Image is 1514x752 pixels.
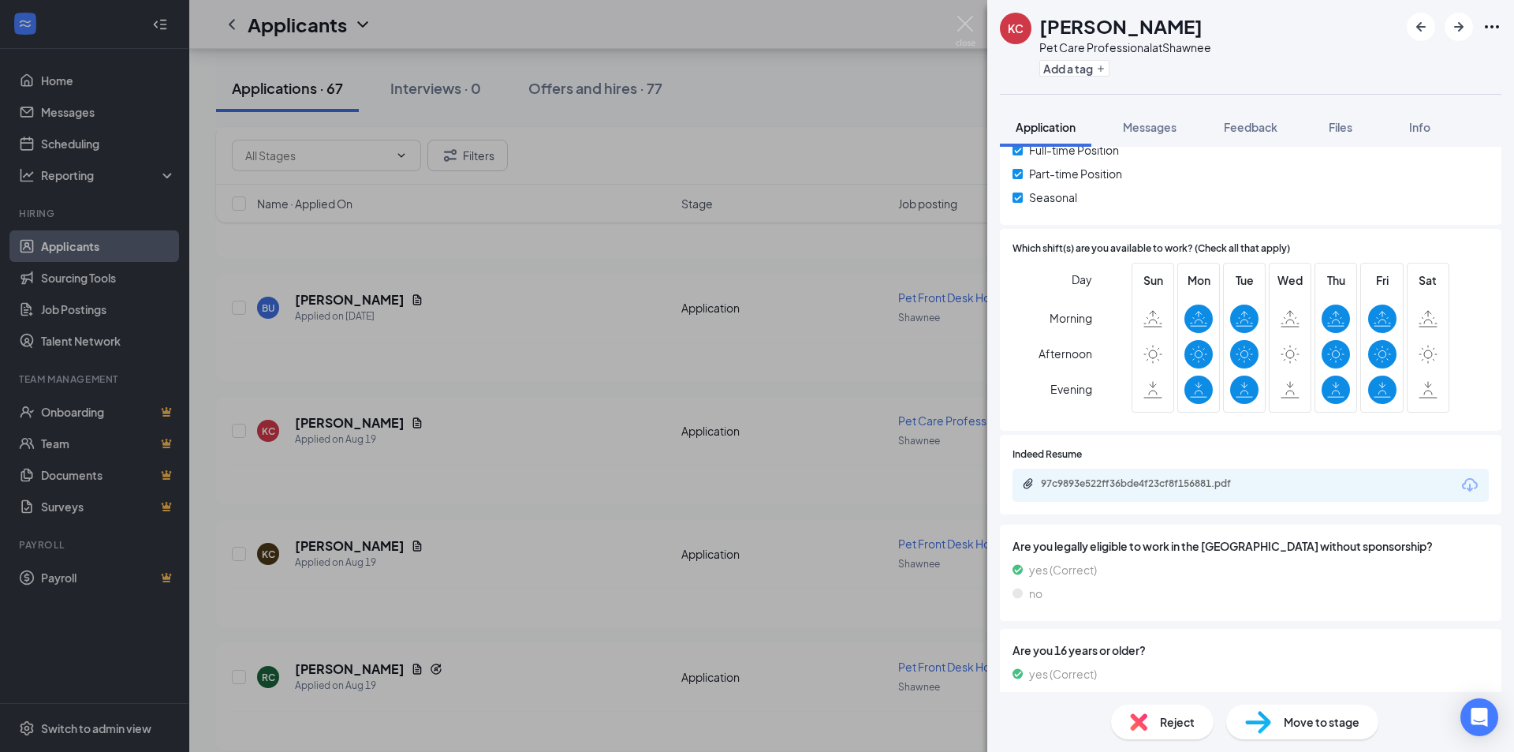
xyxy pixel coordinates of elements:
div: 97c9893e522ff36bde4f23cf8f156881.pdf [1041,477,1262,490]
span: Thu [1322,271,1350,289]
span: Morning [1050,304,1092,332]
button: ArrowRight [1445,13,1473,41]
span: yes (Correct) [1029,561,1097,578]
span: Evening [1050,375,1092,403]
svg: Ellipses [1482,17,1501,36]
span: Are you 16 years or older? [1012,642,1489,659]
svg: Paperclip [1022,477,1035,490]
span: Feedback [1224,120,1277,134]
svg: ArrowLeftNew [1411,17,1430,36]
span: Are you legally eligible to work in the [GEOGRAPHIC_DATA] without sponsorship? [1012,537,1489,555]
span: Files [1329,120,1352,134]
button: ArrowLeftNew [1407,13,1435,41]
svg: Plus [1096,64,1106,73]
span: Sun [1139,271,1167,289]
span: Fri [1368,271,1397,289]
span: Seasonal [1029,189,1077,206]
span: no [1029,585,1042,602]
span: Which shift(s) are you available to work? (Check all that apply) [1012,241,1290,256]
div: KC [1008,21,1024,36]
span: Info [1409,120,1430,134]
span: Part-time Position [1029,165,1122,182]
div: Open Intercom Messenger [1460,698,1498,736]
a: Paperclip97c9893e522ff36bde4f23cf8f156881.pdf [1022,477,1277,492]
h1: [PERSON_NAME] [1039,13,1203,39]
span: yes (Correct) [1029,665,1097,683]
span: no [1029,689,1042,706]
span: Wed [1276,271,1304,289]
span: Full-time Position [1029,141,1119,159]
span: Application [1016,120,1076,134]
span: Sat [1414,271,1442,289]
svg: Download [1460,476,1479,495]
span: Indeed Resume [1012,447,1082,462]
span: Messages [1123,120,1177,134]
button: PlusAdd a tag [1039,60,1109,77]
span: Tue [1230,271,1259,289]
span: Reject [1160,713,1195,731]
svg: ArrowRight [1449,17,1468,36]
div: Pet Care Professional at Shawnee [1039,39,1211,55]
span: Afternoon [1039,339,1092,368]
span: Mon [1184,271,1213,289]
span: Move to stage [1284,713,1359,731]
span: Day [1072,271,1092,288]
